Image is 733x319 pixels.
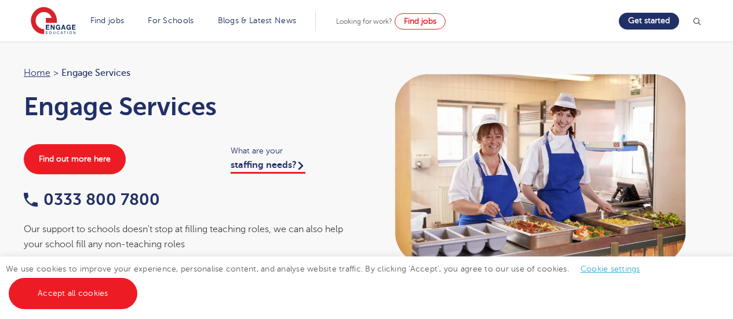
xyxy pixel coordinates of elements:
a: For Schools [148,16,194,25]
a: Blogs & Latest News [218,16,297,25]
a: Get started [619,13,679,30]
a: Accept all cookies [9,278,137,309]
a: 0333 800 7800 [24,190,160,208]
a: staffing needs? [231,160,305,174]
a: Find jobs [395,13,446,30]
span: We use cookies to improve your experience, personalise content, and analyse website traffic. By c... [6,265,652,298]
div: Our support to schools doesn't stop at filling teaching roles, we can also help your school fill ... [24,222,355,252]
a: Home [24,68,50,78]
span: > [53,68,59,78]
a: Find jobs [90,16,125,25]
span: Looking for work? [336,17,392,25]
a: Find out more here [24,144,126,174]
span: Engage Services [61,65,130,80]
h1: Engage Services [24,92,355,121]
a: Cookie settings [581,265,640,273]
span: Find jobs [404,17,436,25]
img: Engage Education [31,7,76,36]
nav: breadcrumb [24,65,355,80]
span: What are your [231,144,355,157]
